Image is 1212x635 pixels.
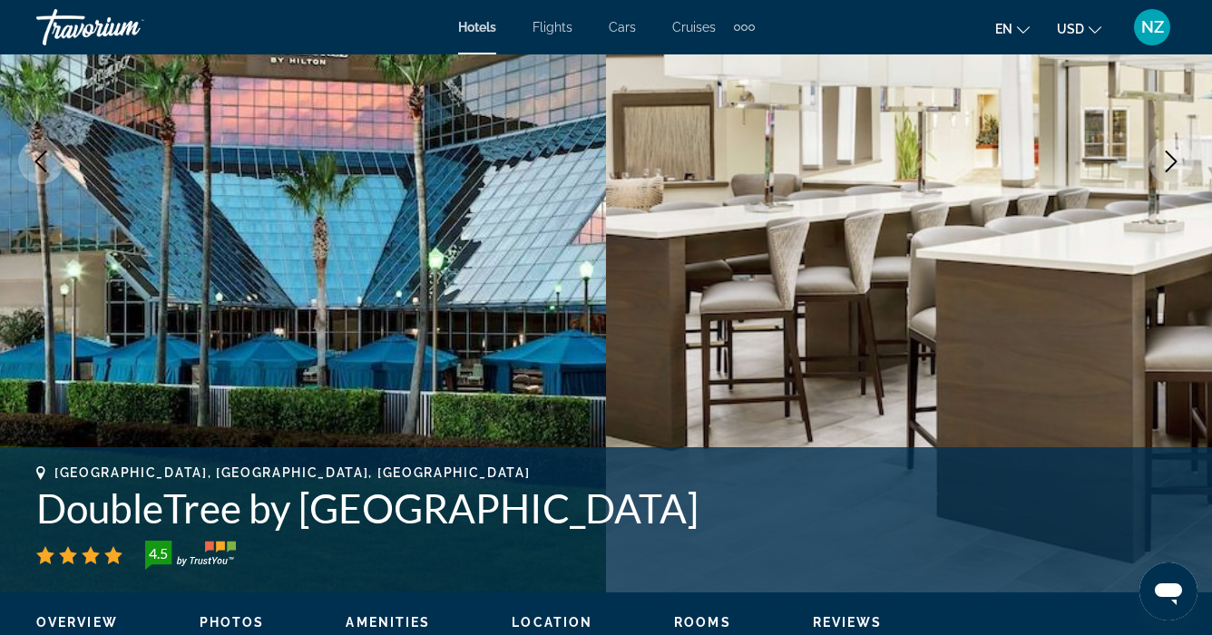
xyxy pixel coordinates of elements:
[200,614,265,630] button: Photos
[346,615,430,630] span: Amenities
[734,13,755,42] button: Extra navigation items
[1057,15,1101,42] button: Change currency
[1141,18,1164,36] span: NZ
[54,465,530,480] span: [GEOGRAPHIC_DATA], [GEOGRAPHIC_DATA], [GEOGRAPHIC_DATA]
[995,15,1030,42] button: Change language
[533,20,572,34] a: Flights
[140,542,176,564] div: 4.5
[36,4,218,51] a: Travorium
[200,615,265,630] span: Photos
[512,614,592,630] button: Location
[145,541,236,570] img: TrustYou guest rating badge
[512,615,592,630] span: Location
[995,22,1012,36] span: en
[1148,139,1194,184] button: Next image
[458,20,496,34] a: Hotels
[1129,8,1176,46] button: User Menu
[18,139,64,184] button: Previous image
[1139,562,1197,620] iframe: Кнопка запуска окна обмена сообщениями
[674,615,731,630] span: Rooms
[813,614,883,630] button: Reviews
[36,615,118,630] span: Overview
[346,614,430,630] button: Amenities
[36,484,1176,532] h1: DoubleTree by [GEOGRAPHIC_DATA]
[609,20,636,34] a: Cars
[36,614,118,630] button: Overview
[813,615,883,630] span: Reviews
[672,20,716,34] a: Cruises
[674,614,731,630] button: Rooms
[1057,22,1084,36] span: USD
